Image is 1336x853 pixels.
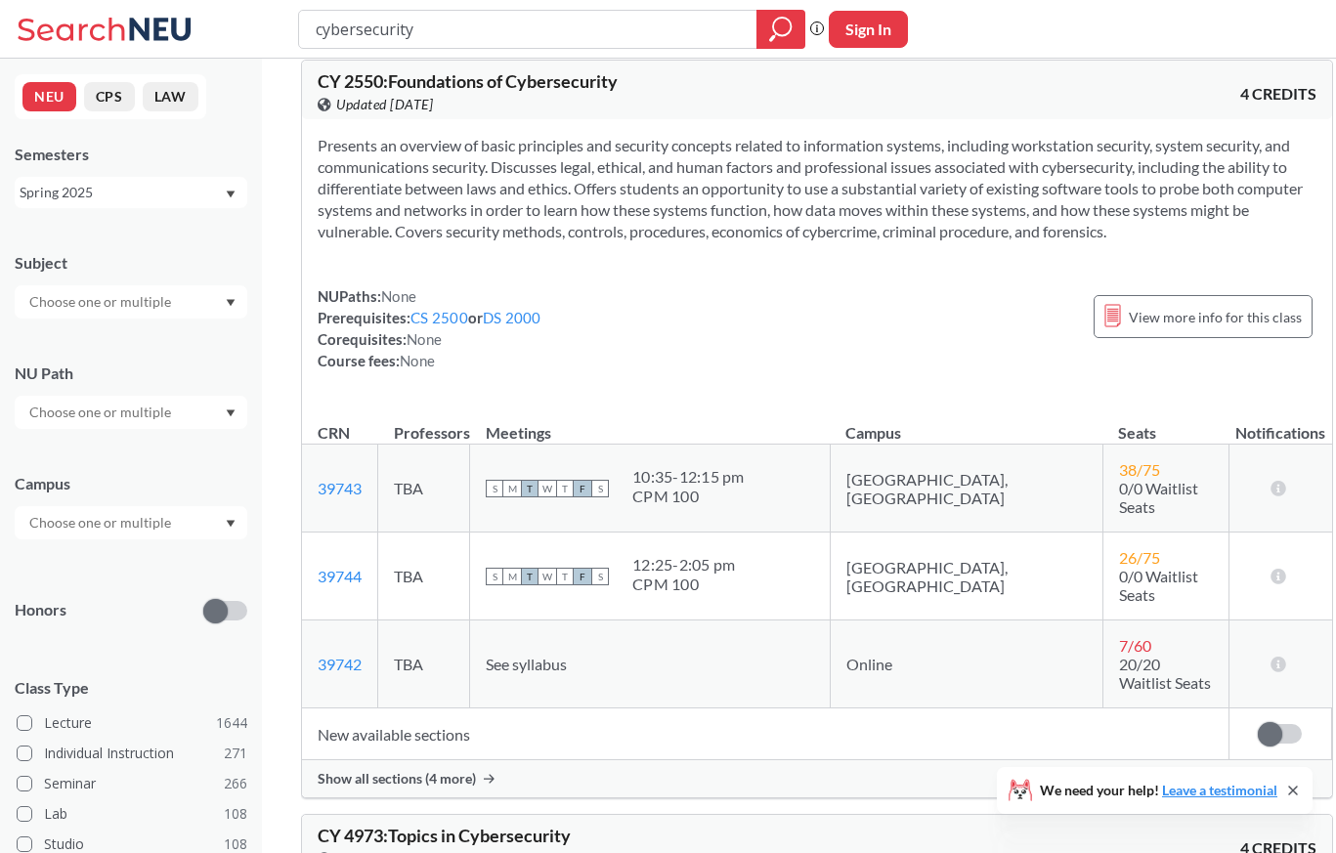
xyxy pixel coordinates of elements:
input: Choose one or multiple [20,290,184,314]
svg: Dropdown arrow [226,191,236,198]
span: 266 [224,773,247,794]
td: TBA [378,533,470,620]
span: 26 / 75 [1119,548,1160,567]
div: Spring 2025 [20,182,224,203]
label: Seminar [17,771,247,796]
span: Show all sections (4 more) [318,770,476,788]
a: 39742 [318,655,362,673]
svg: Dropdown arrow [226,520,236,528]
span: 4 CREDITS [1240,83,1316,105]
th: Campus [830,403,1102,445]
span: 0/0 Waitlist Seats [1119,479,1198,516]
span: S [486,568,503,585]
span: M [503,568,521,585]
span: M [503,480,521,497]
td: [GEOGRAPHIC_DATA], [GEOGRAPHIC_DATA] [830,445,1102,533]
div: CPM 100 [632,487,745,506]
div: 10:35 - 12:15 pm [632,467,745,487]
td: Online [830,620,1102,708]
span: View more info for this class [1129,305,1302,329]
span: 271 [224,743,247,764]
span: W [539,480,556,497]
td: New available sections [302,708,1228,760]
input: Choose one or multiple [20,511,184,534]
a: CS 2500 [410,309,468,326]
button: NEU [22,82,76,111]
a: Leave a testimonial [1162,782,1277,798]
div: Semesters [15,144,247,165]
span: CY 4973 : Topics in Cybersecurity [318,825,571,846]
div: 12:25 - 2:05 pm [632,555,735,575]
div: Subject [15,252,247,274]
div: CPM 100 [632,575,735,594]
span: F [574,480,591,497]
div: magnifying glass [756,10,805,49]
input: Choose one or multiple [20,401,184,424]
div: Show all sections (4 more) [302,760,1332,797]
div: NUPaths: Prerequisites: or Corequisites: Course fees: [318,285,541,371]
span: Updated [DATE] [336,94,433,115]
label: Lecture [17,710,247,736]
span: 7 / 60 [1119,636,1151,655]
span: 1644 [216,712,247,734]
svg: Dropdown arrow [226,299,236,307]
div: Spring 2025Dropdown arrow [15,177,247,208]
span: T [521,568,539,585]
span: S [591,568,609,585]
button: Sign In [829,11,908,48]
span: 0/0 Waitlist Seats [1119,567,1198,604]
span: T [556,480,574,497]
svg: Dropdown arrow [226,409,236,417]
div: NU Path [15,363,247,384]
div: Dropdown arrow [15,506,247,539]
span: None [400,352,435,369]
span: T [556,568,574,585]
button: CPS [84,82,135,111]
th: Meetings [470,403,831,445]
td: [GEOGRAPHIC_DATA], [GEOGRAPHIC_DATA] [830,533,1102,620]
div: Dropdown arrow [15,396,247,429]
div: CRN [318,422,350,444]
span: See syllabus [486,655,567,673]
span: 20/20 Waitlist Seats [1119,655,1211,692]
svg: magnifying glass [769,16,793,43]
span: 108 [224,803,247,825]
th: Notifications [1228,403,1331,445]
a: DS 2000 [483,309,541,326]
label: Individual Instruction [17,741,247,766]
section: Presents an overview of basic principles and security concepts related to information systems, in... [318,135,1316,242]
span: S [486,480,503,497]
th: Seats [1102,403,1228,445]
th: Professors [378,403,470,445]
span: S [591,480,609,497]
span: 38 / 75 [1119,460,1160,479]
span: None [381,287,416,305]
span: CY 2550 : Foundations of Cybersecurity [318,70,618,92]
div: Dropdown arrow [15,285,247,319]
input: Class, professor, course number, "phrase" [314,13,743,46]
label: Lab [17,801,247,827]
a: 39744 [318,567,362,585]
button: LAW [143,82,198,111]
span: F [574,568,591,585]
span: None [407,330,442,348]
p: Honors [15,599,66,621]
span: T [521,480,539,497]
span: We need your help! [1040,784,1277,797]
span: W [539,568,556,585]
span: Class Type [15,677,247,699]
div: Campus [15,473,247,494]
td: TBA [378,445,470,533]
a: 39743 [318,479,362,497]
td: TBA [378,620,470,708]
